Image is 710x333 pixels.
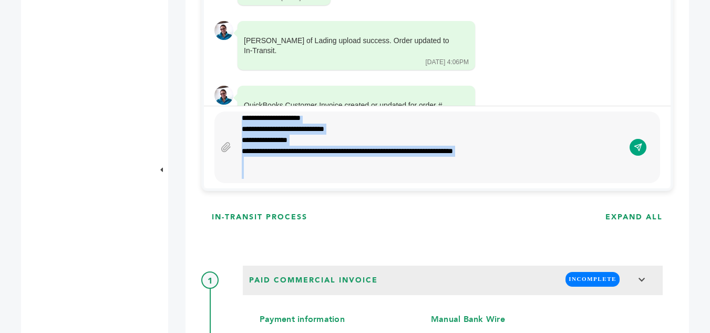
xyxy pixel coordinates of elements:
h4: Payment information [260,306,387,330]
h3: IN-TRANSIT PROCESS [212,212,307,223]
div: [PERSON_NAME] of Lading upload success. Order updated to In-Transit. [244,36,454,56]
h3: EXPAND ALL [605,212,663,223]
span: INCOMPLETE [565,272,620,286]
span: Paid Commercial Invoice [246,272,381,289]
div: QuickBooks Customer Invoice created or updated for order # 250820-1522-28831. [244,100,454,121]
div: [DATE] 4:06PM [426,58,469,67]
h4: Manual Bank Wire [431,306,559,330]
